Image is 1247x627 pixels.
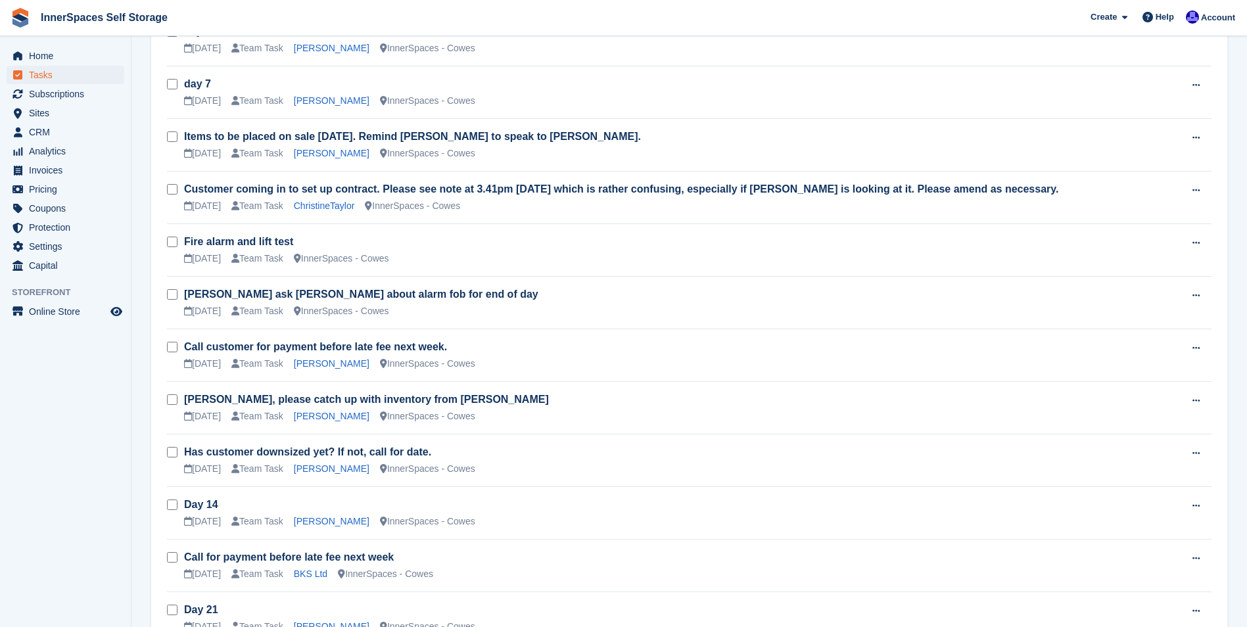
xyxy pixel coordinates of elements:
a: menu [7,123,124,141]
span: Protection [29,218,108,237]
div: Team Task [231,199,283,213]
div: InnerSpaces - Cowes [380,409,475,423]
a: [PERSON_NAME] ask [PERSON_NAME] about alarm fob for end of day [184,289,538,300]
div: [DATE] [184,41,221,55]
div: InnerSpaces - Cowes [380,462,475,476]
div: [DATE] [184,462,221,476]
a: ChristineTaylor [294,200,355,211]
a: menu [7,256,124,275]
span: Online Store [29,302,108,321]
a: Day 14 [184,499,218,510]
a: [PERSON_NAME] [294,411,369,421]
a: Customer coming in to set up contract. Please see note at 3.41pm [DATE] which is rather confusing... [184,183,1058,195]
a: menu [7,199,124,218]
a: Has customer downsized yet? If not, call for date. [184,446,431,457]
div: InnerSpaces - Cowes [294,304,389,318]
span: Help [1156,11,1174,24]
div: InnerSpaces - Cowes [380,357,475,371]
a: [PERSON_NAME] [294,43,369,53]
span: Storefront [12,286,131,299]
span: Pricing [29,180,108,198]
a: Day 21 [184,604,218,615]
div: Team Task [231,147,283,160]
div: [DATE] [184,409,221,423]
a: day 7 [184,78,211,89]
a: menu [7,161,124,179]
img: Russell Harding [1186,11,1199,24]
span: Create [1091,11,1117,24]
span: Coupons [29,199,108,218]
span: Settings [29,237,108,256]
div: InnerSpaces - Cowes [338,567,433,581]
a: [PERSON_NAME] [294,358,369,369]
div: [DATE] [184,567,221,581]
div: [DATE] [184,199,221,213]
div: Team Task [231,357,283,371]
a: menu [7,218,124,237]
div: Team Task [231,409,283,423]
a: BKS Ltd [294,569,327,579]
span: Capital [29,256,108,275]
div: InnerSpaces - Cowes [380,515,475,528]
a: Call customer for payment before late fee next week. [184,341,447,352]
a: menu [7,66,124,84]
img: stora-icon-8386f47178a22dfd0bd8f6a31ec36ba5ce8667c1dd55bd0f319d3a0aa187defe.svg [11,8,30,28]
div: [DATE] [184,357,221,371]
a: menu [7,85,124,103]
a: menu [7,237,124,256]
div: InnerSpaces - Cowes [380,94,475,108]
span: Sites [29,104,108,122]
a: [PERSON_NAME] [294,148,369,158]
a: menu [7,302,124,321]
span: CRM [29,123,108,141]
a: menu [7,142,124,160]
span: Tasks [29,66,108,84]
div: [DATE] [184,147,221,160]
div: [DATE] [184,304,221,318]
div: Team Task [231,515,283,528]
a: [PERSON_NAME] [294,95,369,106]
div: Team Task [231,94,283,108]
div: [DATE] [184,94,221,108]
div: InnerSpaces - Cowes [380,41,475,55]
span: Analytics [29,142,108,160]
a: menu [7,180,124,198]
a: Items to be placed on sale [DATE]. Remind [PERSON_NAME] to speak to [PERSON_NAME]. [184,131,641,142]
a: Preview store [108,304,124,319]
a: Fire alarm and lift test [184,236,293,247]
div: Team Task [231,41,283,55]
span: Account [1201,11,1235,24]
a: [PERSON_NAME], please catch up with inventory from [PERSON_NAME] [184,394,549,405]
span: Subscriptions [29,85,108,103]
span: Invoices [29,161,108,179]
a: InnerSpaces Self Storage [35,7,173,28]
a: [PERSON_NAME] [294,516,369,526]
div: InnerSpaces - Cowes [365,199,460,213]
a: [PERSON_NAME] [294,463,369,474]
div: InnerSpaces - Cowes [380,147,475,160]
div: Team Task [231,462,283,476]
a: menu [7,47,124,65]
div: Team Task [231,304,283,318]
a: menu [7,104,124,122]
div: Team Task [231,252,283,266]
span: Home [29,47,108,65]
div: InnerSpaces - Cowes [294,252,389,266]
a: Call for payment before late fee next week [184,551,394,563]
div: [DATE] [184,252,221,266]
div: [DATE] [184,515,221,528]
div: Team Task [231,567,283,581]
